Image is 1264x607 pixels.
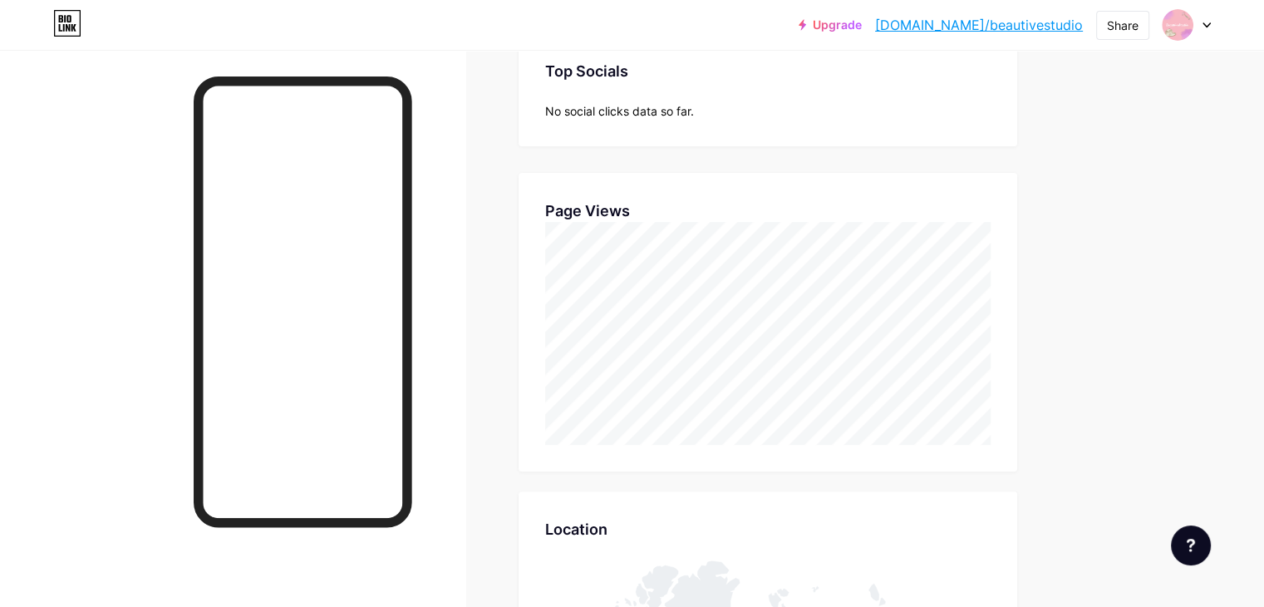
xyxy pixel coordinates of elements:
[1107,17,1139,34] div: Share
[545,518,991,540] div: Location
[799,18,862,32] a: Upgrade
[1162,9,1193,41] img: Naruto Nikolov
[875,15,1083,35] a: [DOMAIN_NAME]/beautivestudio
[545,102,991,120] div: No social clicks data so far.
[545,200,991,222] div: Page Views
[545,60,991,82] div: Top Socials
